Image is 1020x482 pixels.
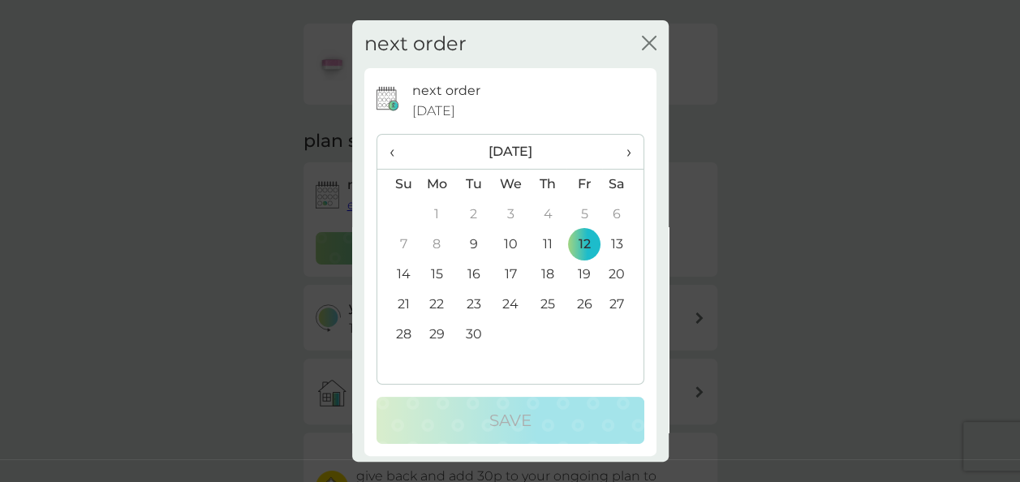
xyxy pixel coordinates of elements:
[389,135,407,169] span: ‹
[614,135,631,169] span: ›
[602,200,643,230] td: 6
[455,260,492,290] td: 16
[377,320,419,350] td: 28
[412,101,455,122] span: [DATE]
[529,169,566,200] th: Th
[492,260,529,290] td: 17
[566,200,603,230] td: 5
[377,260,419,290] td: 14
[602,260,643,290] td: 20
[602,290,643,320] td: 27
[419,320,456,350] td: 29
[364,32,467,56] h2: next order
[529,260,566,290] td: 18
[377,290,419,320] td: 21
[455,290,492,320] td: 23
[602,230,643,260] td: 13
[529,200,566,230] td: 4
[566,169,603,200] th: Fr
[602,169,643,200] th: Sa
[419,169,456,200] th: Mo
[642,36,656,53] button: close
[455,169,492,200] th: Tu
[419,230,456,260] td: 8
[566,230,603,260] td: 12
[419,135,603,170] th: [DATE]
[529,290,566,320] td: 25
[377,230,419,260] td: 7
[489,407,532,433] p: Save
[566,260,603,290] td: 19
[419,290,456,320] td: 22
[377,169,419,200] th: Su
[492,230,529,260] td: 10
[529,230,566,260] td: 11
[492,200,529,230] td: 3
[455,230,492,260] td: 9
[412,80,480,101] p: next order
[492,290,529,320] td: 24
[419,200,456,230] td: 1
[455,200,492,230] td: 2
[455,320,492,350] td: 30
[419,260,456,290] td: 15
[492,169,529,200] th: We
[377,397,644,444] button: Save
[566,290,603,320] td: 26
